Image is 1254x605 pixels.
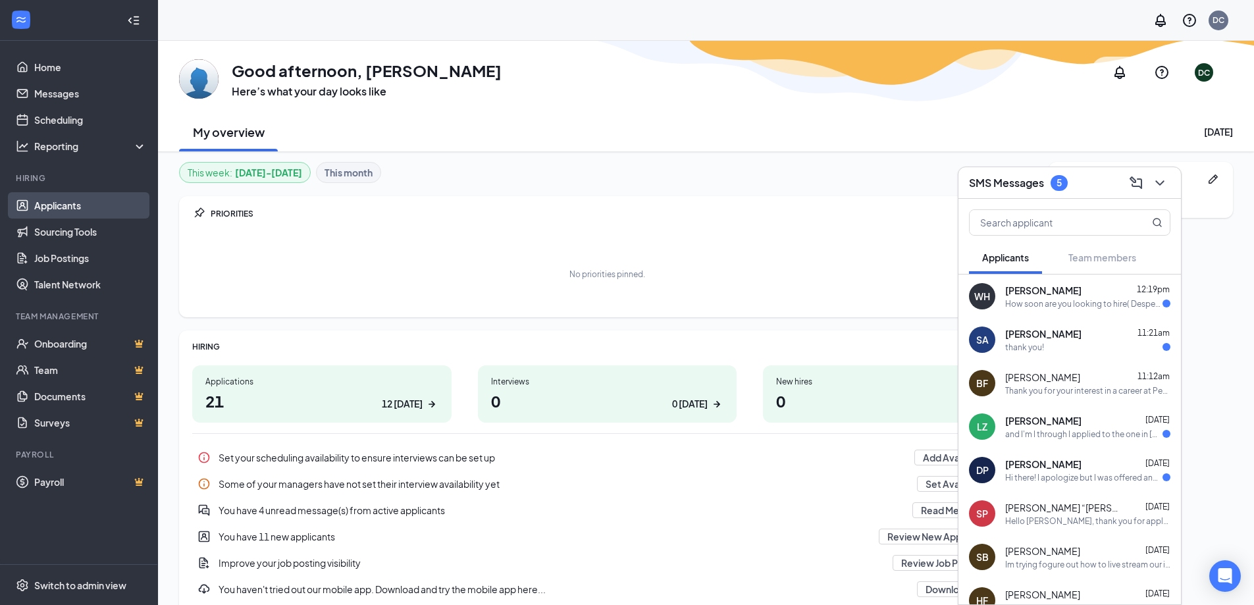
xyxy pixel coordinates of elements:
span: [PERSON_NAME] [1005,588,1080,601]
div: Hi there! I apologize but I was offered another position. Thanks for your time [1005,472,1163,483]
button: Read Messages [912,502,999,518]
span: [PERSON_NAME] [1005,458,1082,471]
a: Home [34,54,147,80]
span: [PERSON_NAME] [1005,414,1082,427]
a: Talent Network [34,271,147,298]
svg: UserEntity [197,530,211,543]
svg: DocumentAdd [197,556,211,569]
div: 5 [1057,177,1062,188]
svg: Collapse [127,14,140,27]
button: Add Availability [914,450,999,465]
div: Interviews [491,376,724,387]
button: Review Job Postings [893,555,999,571]
svg: Info [197,477,211,490]
svg: QuestionInfo [1154,65,1170,80]
span: [PERSON_NAME] [1005,284,1082,297]
a: Scheduling [34,107,147,133]
div: New hires [776,376,1009,387]
div: PRIORITIES [211,208,1022,219]
div: Hello [PERSON_NAME], thank you for applying to our open position at the PetSuites [GEOGRAPHIC_DAT... [1005,515,1170,527]
div: SB [976,550,989,564]
a: InfoSome of your managers have not set their interview availability yetSet AvailabilityPin [192,471,1022,497]
span: [PERSON_NAME] “[PERSON_NAME]” [PERSON_NAME] [1005,501,1124,514]
div: Set your scheduling availability to ensure interviews can be set up [219,451,906,464]
div: SA [976,333,989,346]
div: You have 11 new applicants [192,523,1022,550]
span: [PERSON_NAME] [1005,544,1080,558]
div: Some of your managers have not set their interview availability yet [219,477,909,490]
a: OnboardingCrown [34,330,147,357]
a: Applications2112 [DATE]ArrowRight [192,365,452,423]
h2: My overview [193,124,265,140]
button: ChevronDown [1149,172,1170,194]
svg: QuestionInfo [1182,13,1197,28]
span: 11:21am [1137,328,1170,338]
a: Applicants [34,192,147,219]
button: Download App [917,581,999,597]
div: DC [1213,14,1224,26]
div: DC [1198,67,1210,78]
a: Messages [34,80,147,107]
a: Job Postings [34,245,147,271]
div: Hiring [16,172,144,184]
div: WH [974,290,990,303]
span: 11:12am [1137,371,1170,381]
h1: 21 [205,390,438,412]
div: Switch to admin view [34,579,126,592]
a: DocumentAddImprove your job posting visibilityReview Job PostingsPin [192,550,1022,576]
span: Applicants [982,251,1029,263]
div: HIRING [192,341,1022,352]
h1: 0 [491,390,724,412]
h3: Here’s what your day looks like [232,84,502,99]
b: [DATE] - [DATE] [235,165,302,180]
a: DoubleChatActiveYou have 4 unread message(s) from active applicantsRead MessagesPin [192,497,1022,523]
div: [DATE] [1204,125,1233,138]
span: Team members [1068,251,1136,263]
a: TeamCrown [34,357,147,383]
div: You have 11 new applicants [219,530,871,543]
a: UserEntityYou have 11 new applicantsReview New ApplicantsPin [192,523,1022,550]
span: 12:19pm [1137,284,1170,294]
div: No priorities pinned. [569,269,645,280]
div: DP [976,463,989,477]
div: Set your scheduling availability to ensure interviews can be set up [192,444,1022,471]
button: ComposeMessage [1126,172,1147,194]
div: Open Intercom Messenger [1209,560,1241,592]
div: Reporting [34,140,147,153]
svg: DoubleChatActive [197,504,211,517]
div: How soon are you looking to hire( Desperately seeking employment at this time [1005,298,1163,309]
svg: Download [197,583,211,596]
div: 12 [DATE] [382,397,423,411]
div: Im trying fogure out how to live stream our interview and cant . Is their anyway we can do it by ... [1005,559,1170,570]
svg: ChevronDown [1152,175,1168,191]
svg: Analysis [16,140,29,153]
svg: Pen [1207,172,1220,186]
div: BF [976,377,988,390]
button: Set Availability [917,476,999,492]
a: New hires00 [DATE]ArrowRight [763,365,1022,423]
div: thank you! [1005,342,1044,353]
div: Improve your job posting visibility [192,550,1022,576]
div: 0 [DATE] [672,397,708,411]
svg: Notifications [1112,65,1128,80]
div: Improve your job posting visibility [219,556,885,569]
span: [PERSON_NAME] [1005,371,1080,384]
span: [DATE] [1145,502,1170,512]
a: SurveysCrown [34,409,147,436]
span: [DATE] [1145,458,1170,468]
svg: ComposeMessage [1128,175,1144,191]
a: PayrollCrown [34,469,147,495]
a: Interviews00 [DATE]ArrowRight [478,365,737,423]
svg: ArrowRight [425,398,438,411]
div: Applications [205,376,438,387]
span: [DATE] [1145,589,1170,598]
div: Some of your managers have not set their interview availability yet [192,471,1022,497]
a: DownloadYou haven't tried out our mobile app. Download and try the mobile app here...Download AppPin [192,576,1022,602]
a: DocumentsCrown [34,383,147,409]
div: You haven't tried out our mobile app. Download and try the mobile app here... [192,576,1022,602]
svg: Settings [16,579,29,592]
svg: Notifications [1153,13,1168,28]
a: InfoSet your scheduling availability to ensure interviews can be set upAdd AvailabilityPin [192,444,1022,471]
svg: Pin [192,207,205,220]
div: Team Management [16,311,144,322]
